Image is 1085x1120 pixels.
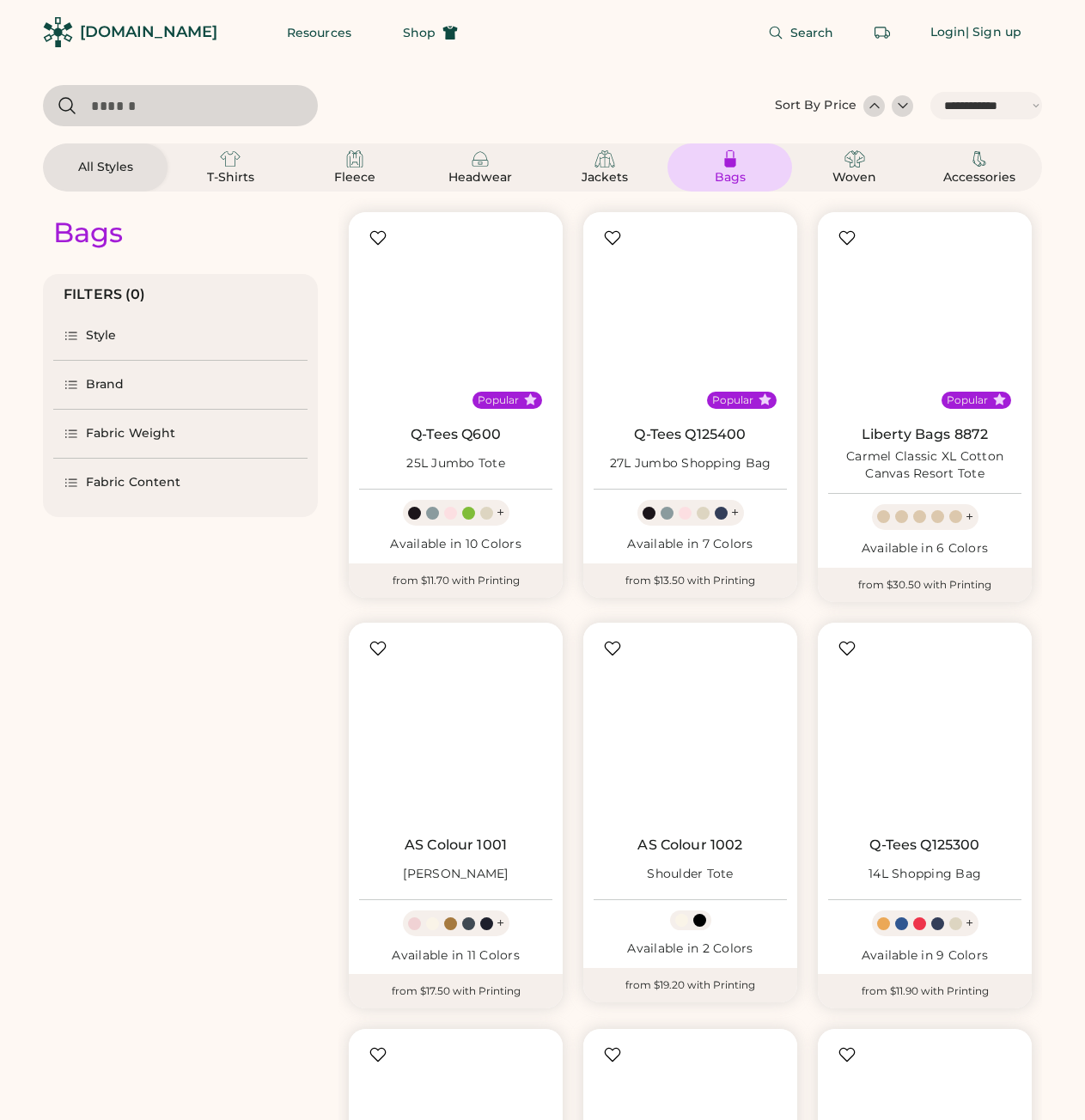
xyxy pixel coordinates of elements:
[818,568,1032,602] div: from $30.50 with Printing
[86,376,125,393] div: Brand
[844,149,865,169] img: Woven Icon
[405,837,507,854] a: AS Colour 1001
[266,15,372,50] button: Resources
[86,474,180,491] div: Fabric Content
[869,837,979,854] a: Q-Tees Q125300
[828,222,1021,416] img: Liberty Bags 8872 Carmel Classic XL Cotton Canvas Resort Tote
[692,169,769,186] div: Bags
[747,15,855,50] button: Search
[43,17,73,47] img: Rendered Logo - Screens
[86,327,117,344] div: Style
[947,393,988,407] div: Popular
[828,633,1021,826] img: Q-Tees Q125300 14L Shopping Bag
[720,149,741,169] img: Bags Icon
[349,563,563,598] div: from $11.70 with Printing
[86,425,175,442] div: Fabric Weight
[731,503,739,522] div: +
[497,914,504,933] div: +
[594,940,787,958] div: Available in 2 Colors
[966,508,973,527] div: +
[790,27,834,39] span: Search
[67,159,144,176] div: All Styles
[359,947,552,965] div: Available in 11 Colors
[647,866,733,883] div: Shoulder Tote
[80,21,217,43] div: [DOMAIN_NAME]
[64,284,146,305] div: FILTERS (0)
[566,169,643,186] div: Jackets
[828,448,1021,483] div: Carmel Classic XL Cotton Canvas Resort Tote
[53,216,123,250] div: Bags
[993,393,1006,406] button: Popular Style
[359,633,552,826] img: AS Colour 1001 Carrie Tote
[759,393,771,406] button: Popular Style
[403,866,508,883] div: [PERSON_NAME]
[470,149,491,169] img: Headwear Icon
[442,169,519,186] div: Headwear
[478,393,519,407] div: Popular
[966,914,973,933] div: +
[497,503,504,522] div: +
[382,15,478,50] button: Shop
[411,426,501,443] a: Q-Tees Q600
[865,15,899,50] button: Retrieve an order
[583,968,797,1002] div: from $19.20 with Printing
[828,540,1021,557] div: Available in 6 Colors
[594,149,615,169] img: Jackets Icon
[966,24,1021,41] div: | Sign up
[610,455,771,472] div: 27L Jumbo Shopping Bag
[192,169,269,186] div: T-Shirts
[524,393,537,406] button: Popular Style
[403,27,436,39] span: Shop
[220,149,241,169] img: T-Shirts Icon
[828,947,1021,965] div: Available in 9 Colors
[634,426,746,443] a: Q-Tees Q125400
[594,536,787,553] div: Available in 7 Colors
[869,866,981,883] div: 14L Shopping Bag
[637,837,742,854] a: AS Colour 1002
[969,149,990,169] img: Accessories Icon
[712,393,753,407] div: Popular
[818,974,1032,1008] div: from $11.90 with Printing
[862,426,989,443] a: Liberty Bags 8872
[930,24,966,41] div: Login
[594,222,787,416] img: Q-Tees Q125400 27L Jumbo Shopping Bag
[406,455,505,472] div: 25L Jumbo Tote
[349,974,563,1008] div: from $17.50 with Printing
[941,169,1018,186] div: Accessories
[316,169,393,186] div: Fleece
[344,149,365,169] img: Fleece Icon
[359,536,552,553] div: Available in 10 Colors
[816,169,893,186] div: Woven
[359,222,552,416] img: Q-Tees Q600 25L Jumbo Tote
[583,563,797,598] div: from $13.50 with Printing
[594,633,787,826] img: AS Colour 1002 Shoulder Tote
[775,97,856,114] div: Sort By Price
